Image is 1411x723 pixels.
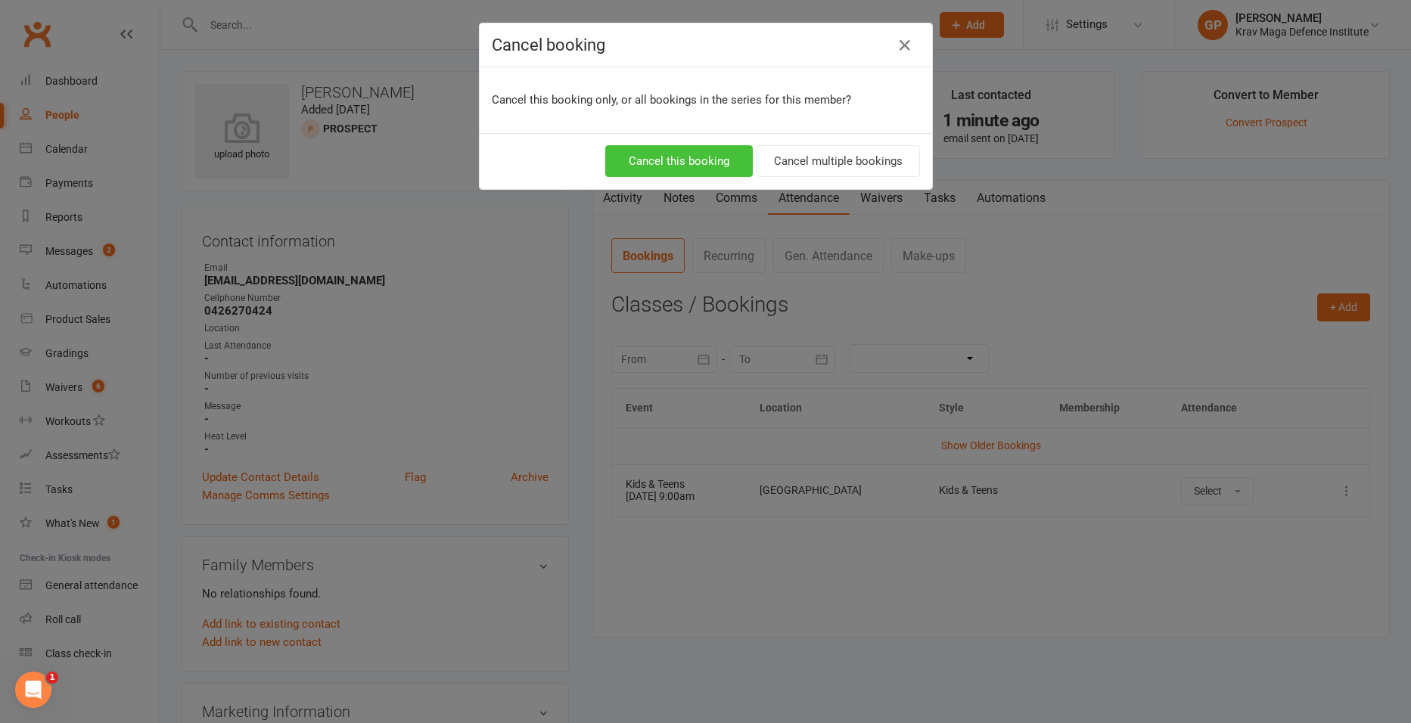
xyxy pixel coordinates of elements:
button: Close [893,33,917,57]
h4: Cancel booking [492,36,920,54]
button: Cancel multiple bookings [757,145,920,177]
iframe: Intercom live chat [15,672,51,708]
span: 1 [46,672,58,684]
p: Cancel this booking only, or all bookings in the series for this member? [492,91,920,109]
button: Cancel this booking [605,145,753,177]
